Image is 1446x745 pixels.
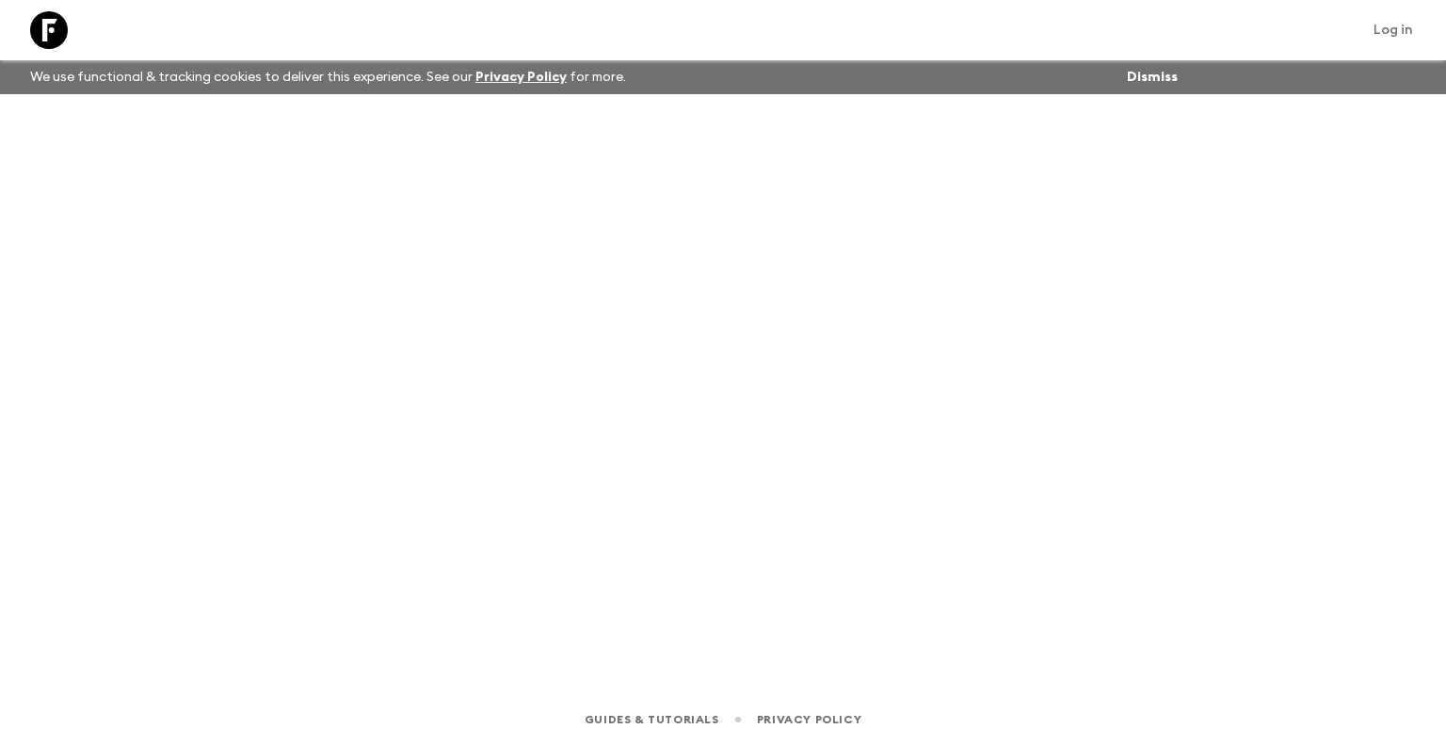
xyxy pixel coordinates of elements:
p: We use functional & tracking cookies to deliver this experience. See our for more. [23,60,634,94]
a: Guides & Tutorials [585,709,719,730]
button: Dismiss [1122,64,1182,90]
a: Log in [1363,17,1423,43]
a: Privacy Policy [757,709,861,730]
a: Privacy Policy [475,71,567,84]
